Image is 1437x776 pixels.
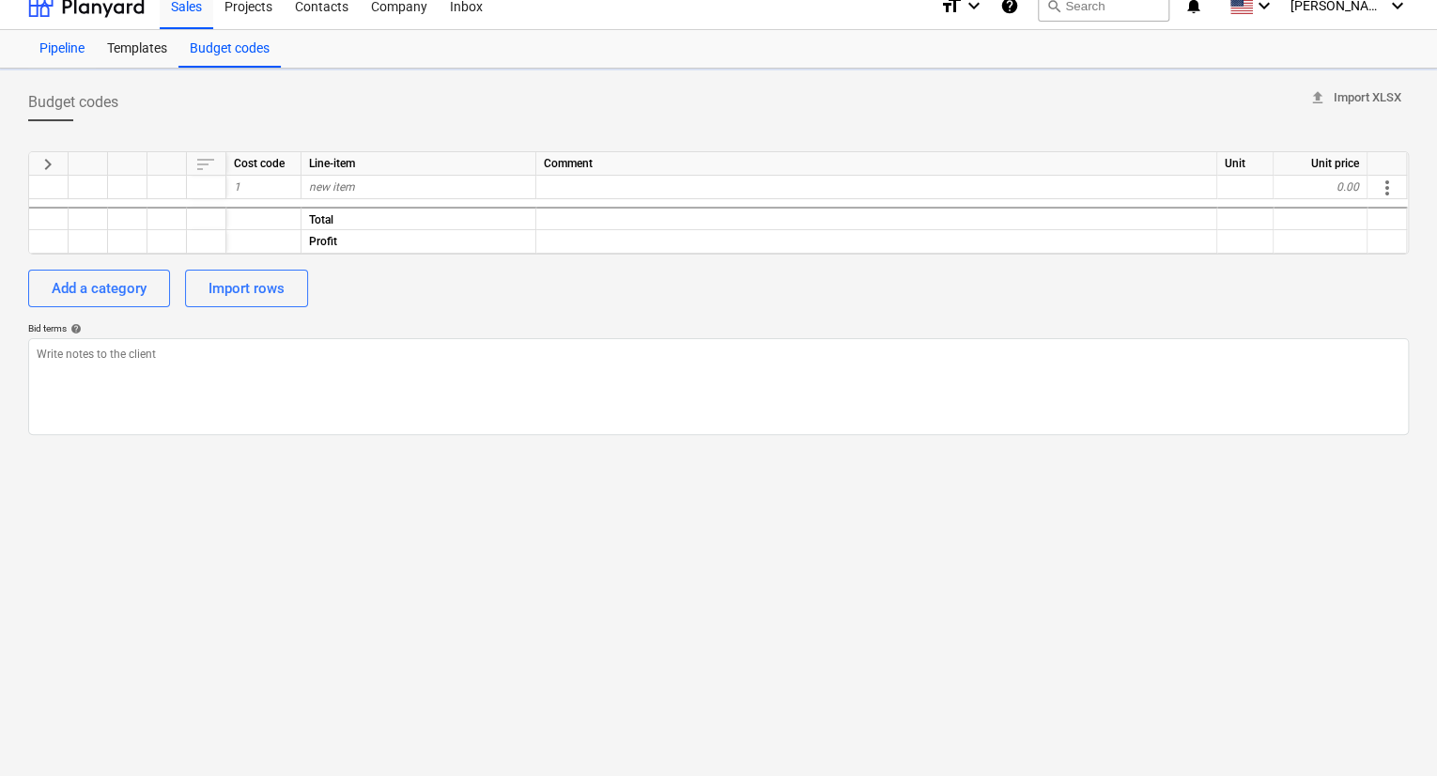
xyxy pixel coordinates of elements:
[234,180,240,194] span: 1
[301,230,536,254] div: Profit
[1274,176,1367,199] div: 0.00
[28,30,96,68] a: Pipeline
[52,276,147,301] div: Add a category
[28,322,1409,334] div: Bid terms
[1376,177,1398,199] span: More actions
[309,180,355,194] span: new item
[1217,152,1274,176] div: Unit
[1309,87,1401,109] span: Import XLSX
[1274,152,1367,176] div: Unit price
[185,270,308,307] button: Import rows
[67,323,82,334] span: help
[28,270,170,307] button: Add a category
[226,152,301,176] div: Cost code
[96,30,178,68] a: Templates
[1302,84,1409,113] button: Import XLSX
[178,30,281,68] a: Budget codes
[301,152,536,176] div: Line-item
[536,152,1217,176] div: Comment
[209,276,285,301] div: Import rows
[1343,686,1437,776] iframe: Chat Widget
[1309,89,1326,106] span: upload
[37,153,59,176] span: Expand all categories
[28,91,118,114] span: Budget codes
[301,207,536,230] div: Total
